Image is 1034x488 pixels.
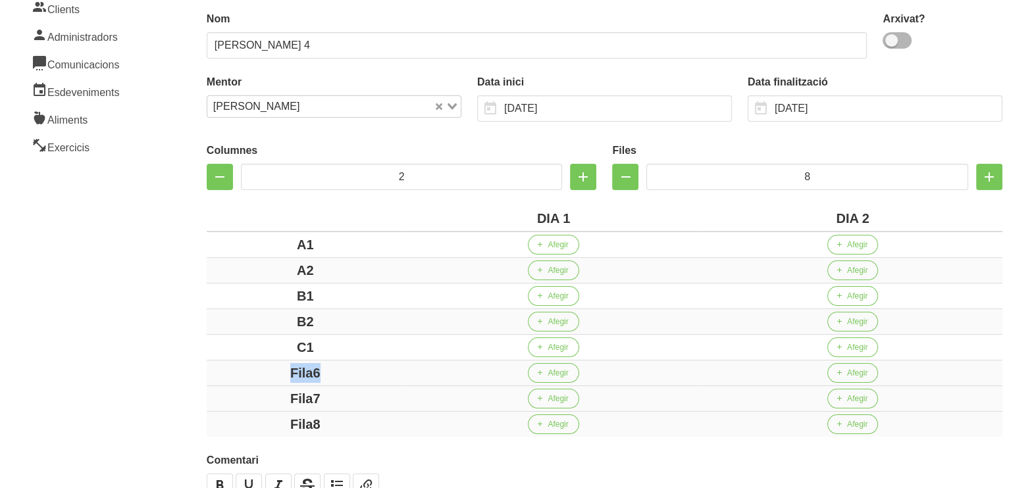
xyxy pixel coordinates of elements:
span: Afegir [548,264,568,276]
button: Afegir [528,389,579,408]
label: Files [612,143,1002,159]
button: Afegir [528,286,579,306]
button: Afegir [528,312,579,331]
button: Clear Selected [436,102,442,112]
label: Arxivat? [883,11,1002,27]
button: Afegir [827,337,878,357]
button: Afegir [827,235,878,255]
a: Aliments [24,105,136,132]
button: Afegir [528,260,579,280]
div: C1 [212,337,399,357]
span: Afegir [548,239,568,251]
button: Afegir [528,337,579,357]
input: Search for option [304,99,432,114]
button: Afegir [827,286,878,306]
div: DIA 2 [708,208,997,228]
div: Fila8 [212,414,399,434]
button: Afegir [528,235,579,255]
label: Comentari [207,452,1002,468]
span: Afegir [847,264,867,276]
span: Afegir [548,290,568,302]
button: Afegir [827,414,878,434]
span: Afegir [548,367,568,379]
span: Afegir [548,316,568,328]
span: Afegir [847,290,867,302]
div: Fila7 [212,389,399,408]
button: Afegir [827,312,878,331]
span: Afegir [847,316,867,328]
div: DIA 1 [409,208,698,228]
span: Afegir [847,393,867,404]
div: B2 [212,312,399,331]
label: Data inici [477,74,732,90]
span: Afegir [548,393,568,404]
div: A1 [212,235,399,255]
a: Exercicis [24,132,136,160]
div: B1 [212,286,399,306]
span: Afegir [548,418,568,430]
label: Mentor [207,74,461,90]
span: Afegir [847,367,867,379]
span: [PERSON_NAME] [210,99,303,114]
button: Afegir [528,414,579,434]
button: Afegir [528,363,579,383]
a: Administradors [24,22,136,49]
a: Esdeveniments [24,77,136,105]
button: Afegir [827,363,878,383]
span: Afegir [847,239,867,251]
span: Afegir [847,341,867,353]
div: Fila6 [212,363,399,383]
span: Afegir [847,418,867,430]
label: Columnes [207,143,597,159]
label: Nom [207,11,867,27]
span: Afegir [548,341,568,353]
div: A2 [212,260,399,280]
button: Afegir [827,260,878,280]
label: Data finalització [748,74,1002,90]
button: Afegir [827,389,878,408]
div: Search for option [207,95,461,118]
a: Comunicacions [24,49,136,77]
